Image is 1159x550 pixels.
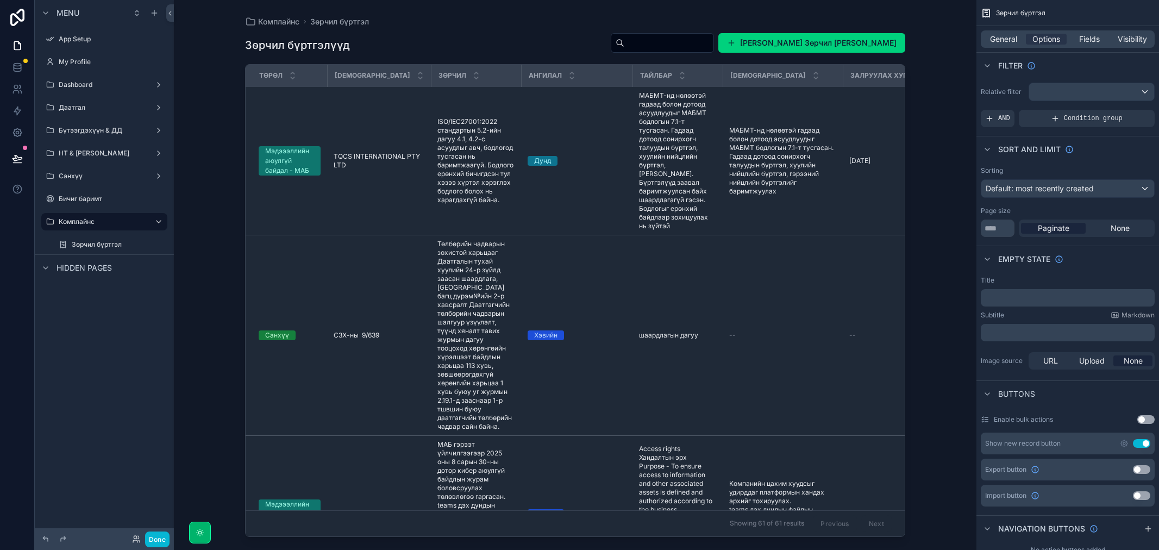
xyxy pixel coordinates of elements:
[265,330,289,340] div: Санхүү
[334,152,424,170] a: TQCS INTERNATIONAL PTY LTD
[534,156,551,166] div: Дунд
[849,157,870,165] span: [DATE]
[729,331,736,340] span: --
[1043,355,1058,366] span: URL
[998,60,1023,71] span: Filter
[334,510,416,518] span: МАБМТ-ийн дотоод аудит
[528,156,626,166] a: Дунд
[437,117,515,204] a: ISO/IEC27001:2022 стандартын 5.2-ийн дагуу 4.1, 4.2-с асуудлыг авч, бодлогод тусгасан нь баримтжа...
[985,439,1061,448] div: Show new record button
[72,240,165,249] label: Зөрчил бүртгэл
[437,240,515,431] span: Төлбөрийн чадварын зохистой харьцааг Даатгалын тухай хуулийн 24-р зүйлд заасан шаардлага, [GEOGRA...
[981,87,1024,96] label: Relative filter
[41,122,167,139] a: Бүтээгдэхүүн & ДД
[335,71,410,80] span: [DEMOGRAPHIC_DATA]
[981,276,994,285] label: Title
[729,331,836,340] a: --
[334,331,424,340] a: СЗХ-ны 9/639
[334,331,379,340] span: СЗХ-ны 9/639
[849,331,856,340] span: --
[981,179,1155,198] button: Default: most recently created
[998,114,1010,123] span: AND
[258,16,299,27] span: Комплайнс
[265,146,314,176] div: Мэдэээллийн аюулгүй байдал - МАБ
[259,146,321,176] a: Мэдэээллийн аюулгүй байдал - МАБ
[41,30,167,48] a: App Setup
[1079,34,1100,45] span: Fields
[54,236,167,253] a: Зөрчил бүртгэл
[981,289,1155,307] div: scrollable content
[1122,311,1155,320] span: Markdown
[1111,223,1130,234] span: None
[41,145,167,162] a: НТ & [PERSON_NAME]
[998,144,1061,155] span: Sort And Limit
[57,8,79,18] span: Menu
[41,190,167,208] a: Бичиг баримт
[981,207,1011,215] label: Page size
[59,217,146,226] label: Комплайнс
[59,103,150,112] label: Даатгал
[41,99,167,116] a: Даатгал
[985,491,1026,500] span: Import button
[534,330,557,340] div: Хэвийн
[1038,223,1069,234] span: Paginate
[1111,311,1155,320] a: Markdown
[59,126,150,135] label: Бүтээгдэхүүн & ДД
[730,71,806,80] span: [DEMOGRAPHIC_DATA]
[986,184,1094,193] span: Default: most recently created
[639,331,698,340] span: шаардлагын дагуу
[1079,355,1105,366] span: Upload
[994,415,1053,424] label: Enable bulk actions
[639,91,716,230] a: МАБМТ-нд нөлөөтэй гадаад болон дотоод асуудлуудыг МАБМТ бодлогын 7.1-т тусгасан. Гадаад дотоод со...
[639,331,716,340] a: шаардлагын дагуу
[730,520,804,528] span: Showing 61 of 61 results
[59,80,150,89] label: Dashboard
[59,35,165,43] label: App Setup
[438,71,466,80] span: Зөрчил
[245,16,299,27] a: Комплайнс
[849,331,956,340] a: --
[59,58,165,66] label: My Profile
[985,465,1026,474] span: Export button
[981,311,1004,320] label: Subtitle
[1118,34,1147,45] span: Visibility
[998,254,1050,265] span: Empty state
[729,126,836,196] a: МАБМТ-нд нөлөөтэй гадаад болон дотоод асуудлуудыг МАБМТ бодлогын 7.1-т тусгасан. Гадаад дотоод со...
[59,149,150,158] label: НТ & [PERSON_NAME]
[981,324,1155,341] div: scrollable content
[850,71,926,80] span: Залруулах хугацаа
[59,172,150,180] label: Санхүү
[1124,355,1143,366] span: None
[534,509,557,519] div: Хэвийн
[259,499,321,529] a: Мэдэээллийн аюулгүй байдал - МАБ
[981,357,1024,365] label: Image source
[849,510,956,518] a: [DATE]
[41,167,167,185] a: Санхүү
[1064,114,1123,123] span: Condition group
[310,16,369,27] a: Зөрчил бүртгэл
[528,509,626,519] a: Хэвийн
[265,499,314,529] div: Мэдэээллийн аюулгүй байдал - МАБ
[640,71,672,80] span: Тайлбар
[990,34,1017,45] span: General
[528,330,626,340] a: Хэвийн
[729,479,836,549] span: Компанийн цахим хуудсыг удирддаг платформын хандах эрхийг тохируулах. teams дэх дундын файлын хан...
[259,71,283,80] span: Төрөл
[849,157,956,165] a: [DATE]
[996,9,1045,17] span: Зөрчил бүртгэл
[57,262,112,273] span: Hidden pages
[529,71,562,80] span: Ангилал
[998,389,1035,399] span: Buttons
[145,532,170,547] button: Done
[41,76,167,93] a: Dashboard
[334,510,424,518] a: МАБМТ-ийн дотоод аудит
[718,33,905,53] button: [PERSON_NAME] Зөрчил [PERSON_NAME]
[998,523,1085,534] span: Navigation buttons
[59,195,165,203] label: Бичиг баримт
